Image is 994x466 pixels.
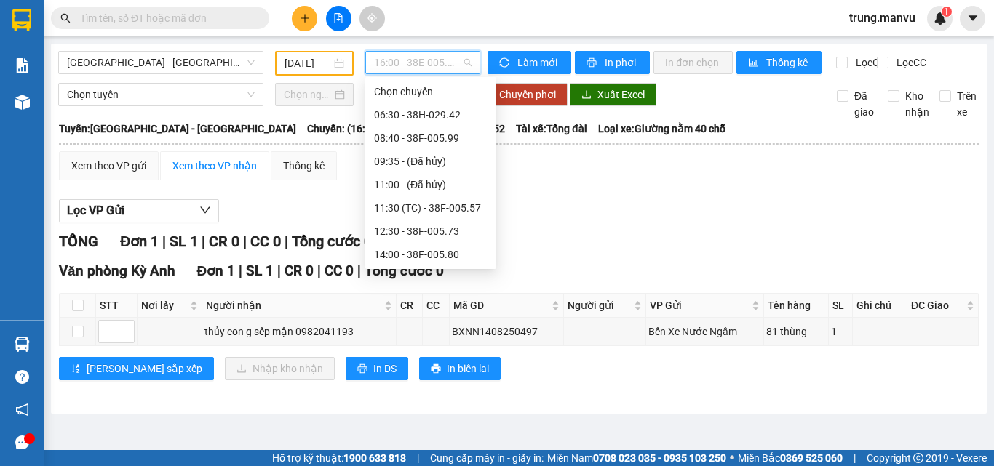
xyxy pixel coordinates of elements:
span: question-circle [15,370,29,384]
span: sync [499,57,512,69]
span: plus [300,13,310,23]
div: 06:30 - 38H-029.42 [374,107,488,123]
div: 11:00 - (Đã hủy) [374,177,488,193]
button: downloadNhập kho nhận [225,357,335,380]
th: CC [423,294,449,318]
span: sort-ascending [71,363,81,375]
span: notification [15,403,29,417]
span: ⚪️ [730,455,734,461]
button: printerIn phơi [575,51,650,74]
div: thủy con g sếp mận 0982041193 [204,324,394,340]
span: Chọn tuyến [67,84,255,105]
span: download [581,89,592,101]
div: Chọn chuyến [365,80,496,103]
button: aim [359,6,385,31]
span: Người gửi [568,297,631,313]
span: Xuất Excel [597,87,645,103]
span: Lọc VP Gửi [67,201,124,220]
span: Làm mới [517,55,560,71]
span: message [15,435,29,449]
span: CR 0 [209,233,239,250]
span: | [239,262,242,279]
span: Mã GD [453,297,549,313]
span: Đã giao [848,88,880,120]
button: printerIn biên lai [419,357,501,380]
span: 1 [944,7,949,17]
div: 81 thùng [766,324,825,340]
button: bar-chartThống kê [736,51,822,74]
input: Chọn ngày [284,87,332,103]
div: Chọn chuyến [374,84,488,100]
span: | [202,233,205,250]
strong: 0708 023 035 - 0935 103 250 [593,452,726,464]
img: icon-new-feature [934,12,947,25]
span: In DS [373,361,397,377]
span: aim [367,13,377,23]
span: Loại xe: Giường nằm 40 chỗ [598,121,725,137]
span: | [285,233,288,250]
button: Lọc VP Gửi [59,199,219,222]
span: printer [587,57,599,69]
span: down [199,204,211,216]
span: CR 0 [285,262,314,279]
span: | [162,233,166,250]
input: Tìm tên, số ĐT hoặc mã đơn [80,10,252,26]
td: Bến Xe Nước Ngầm [646,318,764,346]
span: SL 1 [246,262,274,279]
button: syncLàm mới [488,51,571,74]
span: | [854,450,856,466]
div: 1 [831,324,851,340]
span: | [243,233,247,250]
span: In phơi [605,55,638,71]
span: Hà Nội - Kỳ Anh [67,52,255,73]
span: Thống kê [766,55,810,71]
td: BXNN1408250497 [450,318,564,346]
span: copyright [913,453,923,463]
span: TỔNG [59,233,98,250]
span: Miền Bắc [738,450,843,466]
span: | [417,450,419,466]
div: Thống kê [283,158,325,174]
span: VP Gửi [650,297,749,313]
button: file-add [326,6,351,31]
span: caret-down [966,12,979,25]
span: CC 0 [250,233,281,250]
span: Cung cấp máy in - giấy in: [430,450,544,466]
span: Chuyến: (16:00 [DATE]) [307,121,413,137]
b: Tuyến: [GEOGRAPHIC_DATA] - [GEOGRAPHIC_DATA] [59,123,296,134]
span: | [317,262,321,279]
div: BXNN1408250497 [452,324,561,340]
th: CR [397,294,423,318]
sup: 1 [942,7,952,17]
div: 08:40 - 38F-005.99 [374,130,488,146]
input: 14/08/2025 [285,55,331,71]
span: SL 1 [170,233,198,250]
span: search [60,13,71,23]
span: Trên xe [951,88,982,120]
th: SL [829,294,854,318]
span: printer [357,363,367,375]
span: [PERSON_NAME] sắp xếp [87,361,202,377]
div: Xem theo VP gửi [71,158,146,174]
img: warehouse-icon [15,95,30,110]
span: Văn phòng Kỳ Anh [59,262,175,279]
div: 14:00 - 38F-005.80 [374,246,488,262]
img: solution-icon [15,58,30,73]
span: Hỗ trợ kỹ thuật: [272,450,406,466]
img: logo-vxr [12,9,31,31]
span: bar-chart [748,57,760,69]
button: sort-ascending[PERSON_NAME] sắp xếp [59,357,214,380]
img: warehouse-icon [15,337,30,352]
span: Nơi lấy [141,297,187,313]
div: 09:35 - (Đã hủy) [374,153,488,169]
strong: 1900 633 818 [343,452,406,464]
span: | [277,262,281,279]
span: Tổng cước 0 [292,233,372,250]
button: plus [292,6,317,31]
div: 11:30 (TC) - 38F-005.57 [374,200,488,216]
button: printerIn DS [346,357,408,380]
span: ĐC Giao [911,297,963,313]
button: caret-down [960,6,985,31]
span: Miền Nam [547,450,726,466]
span: Tổng cước 0 [365,262,444,279]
